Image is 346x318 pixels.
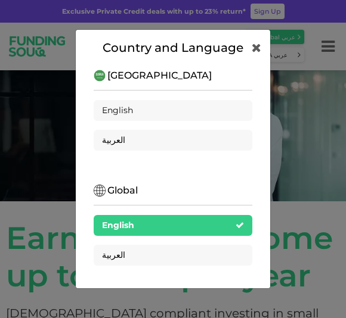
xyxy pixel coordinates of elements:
img: SA Flag [94,70,106,82]
span: العربية [102,250,125,260]
span: [GEOGRAPHIC_DATA] [107,68,212,83]
span: English [102,105,133,116]
img: SA Flag [94,185,106,197]
span: English [102,220,134,230]
span: Global [107,183,138,198]
div: Country and Language [103,39,243,57]
span: العربية [102,135,125,145]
